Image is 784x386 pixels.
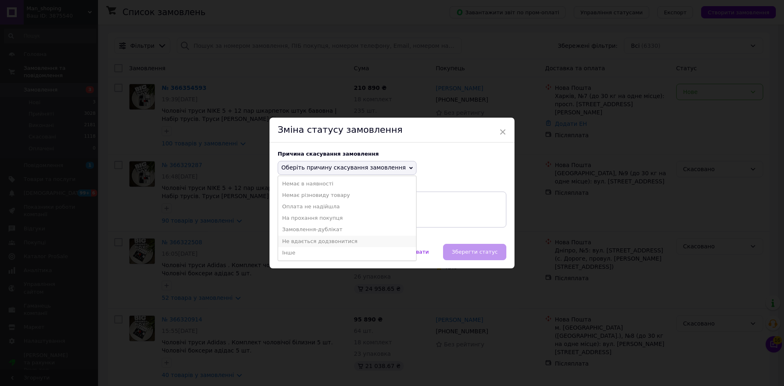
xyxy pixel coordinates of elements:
li: Немає різновиду товару [278,190,416,201]
li: Немає в наявності [278,178,416,190]
li: Інше [278,247,416,259]
li: Замовлення-дублікат [278,224,416,235]
li: Не вдається додзвонитися [278,236,416,247]
div: Причина скасування замовлення [278,151,506,157]
div: Зміна статусу замовлення [269,118,514,143]
li: На прохання покупця [278,212,416,224]
span: Оберіть причину скасування замовлення [281,164,406,171]
li: Оплата не надійшла [278,201,416,212]
span: × [499,125,506,139]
